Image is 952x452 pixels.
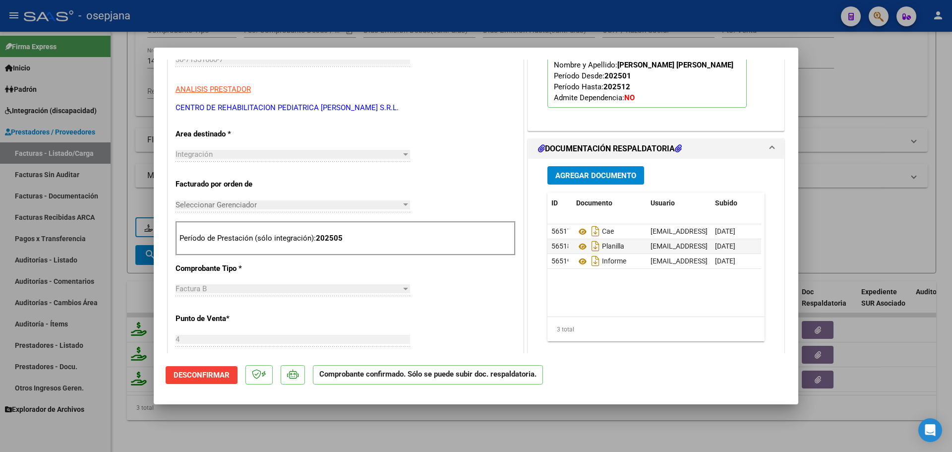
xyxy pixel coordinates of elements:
[547,166,644,185] button: Agregar Documento
[179,233,512,244] p: Período de Prestación (sólo integración):
[715,199,737,207] span: Subido
[176,200,401,209] span: Seleccionar Gerenciador
[651,199,675,207] span: Usuario
[313,365,543,385] p: Comprobante confirmado. Sólo se puede subir doc. respaldatoria.
[316,234,343,243] strong: 202505
[589,238,602,254] i: Descargar documento
[589,253,602,269] i: Descargar documento
[715,227,735,235] span: [DATE]
[551,242,571,250] span: 56518
[551,257,571,265] span: 56519
[589,223,602,239] i: Descargar documento
[576,228,614,236] span: Cae
[624,93,635,102] strong: NO
[174,371,230,380] span: Desconfirmar
[176,179,278,190] p: Facturado por orden de
[604,71,631,80] strong: 202501
[176,102,516,114] p: CENTRO DE REHABILITACION PEDIATRICA [PERSON_NAME] S.R.L.
[715,242,735,250] span: [DATE]
[547,193,572,214] datatable-header-cell: ID
[761,193,810,214] datatable-header-cell: Acción
[176,284,207,293] span: Factura B
[554,50,733,102] span: CUIL: Nombre y Apellido: Período Desde: Período Hasta: Admite Dependencia:
[576,258,626,265] span: Informe
[647,193,711,214] datatable-header-cell: Usuario
[176,150,213,159] span: Integración
[551,199,558,207] span: ID
[617,61,733,69] strong: [PERSON_NAME] [PERSON_NAME]
[528,159,784,365] div: DOCUMENTACIÓN RESPALDATORIA
[715,257,735,265] span: [DATE]
[572,193,647,214] datatable-header-cell: Documento
[176,263,278,274] p: Comprobante Tipo *
[528,139,784,159] mat-expansion-panel-header: DOCUMENTACIÓN RESPALDATORIA
[551,227,571,235] span: 56517
[176,85,251,94] span: ANALISIS PRESTADOR
[576,243,624,251] span: Planilla
[166,366,238,384] button: Desconfirmar
[918,418,942,442] div: Open Intercom Messenger
[555,171,636,180] span: Agregar Documento
[547,12,747,108] p: Legajo preaprobado para Período de Prestación:
[547,317,765,342] div: 3 total
[711,193,761,214] datatable-header-cell: Subido
[576,199,612,207] span: Documento
[538,143,682,155] h1: DOCUMENTACIÓN RESPALDATORIA
[176,313,278,324] p: Punto de Venta
[603,82,630,91] strong: 202512
[176,129,278,140] p: Area destinado *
